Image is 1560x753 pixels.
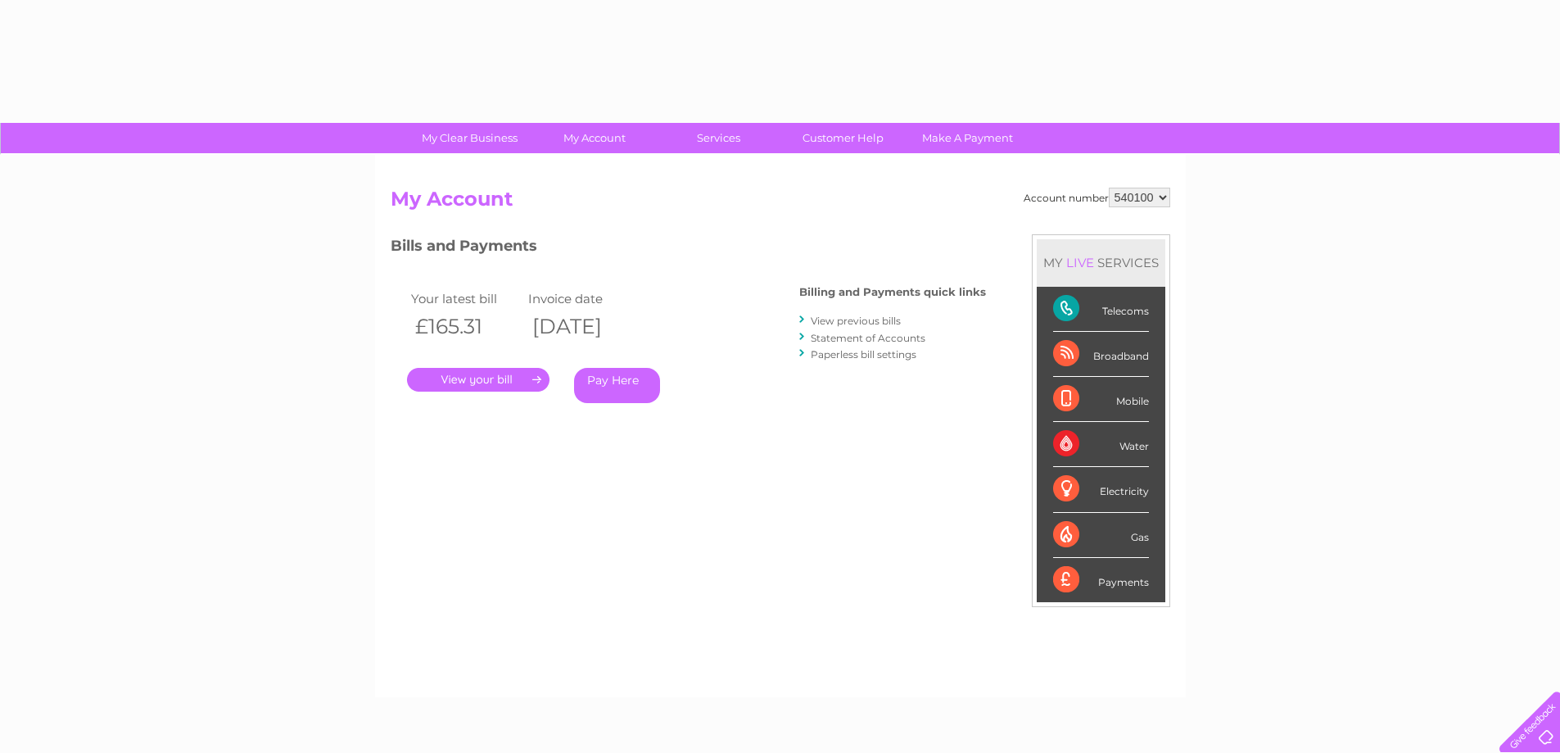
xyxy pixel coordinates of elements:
div: Electricity [1053,467,1149,512]
th: [DATE] [524,310,642,343]
div: Telecoms [1053,287,1149,332]
td: Your latest bill [407,288,525,310]
a: Paperless bill settings [811,348,916,361]
th: £165.31 [407,310,525,343]
h4: Billing and Payments quick links [799,286,986,298]
div: Mobile [1053,377,1149,422]
td: Invoice date [524,288,642,310]
h3: Bills and Payments [391,234,986,263]
a: Pay Here [574,368,660,403]
div: LIVE [1063,255,1097,270]
div: Broadband [1053,332,1149,377]
a: Customer Help [775,123,911,153]
a: My Account [527,123,662,153]
div: Water [1053,422,1149,467]
a: Services [651,123,786,153]
div: Account number [1024,188,1170,207]
div: MY SERVICES [1037,239,1165,286]
a: My Clear Business [402,123,537,153]
a: View previous bills [811,315,901,327]
a: Statement of Accounts [811,332,925,344]
a: . [407,368,549,392]
div: Payments [1053,558,1149,602]
a: Make A Payment [900,123,1035,153]
div: Gas [1053,513,1149,558]
h2: My Account [391,188,1170,219]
